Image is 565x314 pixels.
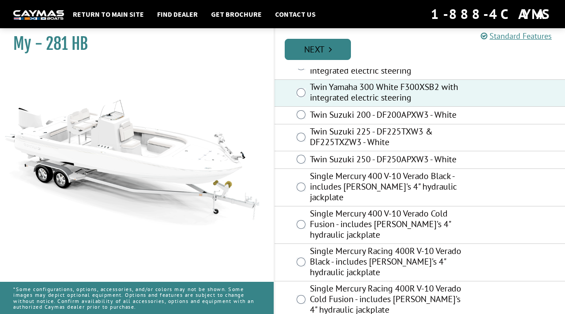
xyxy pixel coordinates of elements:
h1: My - 281 HB [13,34,252,54]
label: Twin Suzuki 250 - DF250APXW3 - White [310,154,463,167]
img: white-logo-c9c8dbefe5ff5ceceb0f0178aa75bf4bb51f6bca0971e226c86eb53dfe498488.png [13,10,64,19]
label: Twin Suzuki 200 - DF200APXW3 - White [310,109,463,122]
label: Twin Suzuki 225 - DF225TXW3 & DF225TXZW3 - White [310,126,463,150]
a: Get Brochure [207,8,266,20]
label: Single Mercury 400 V-10 Verado Black - includes [PERSON_NAME]'s 4" hydraulic jackplate [310,171,463,205]
a: Next [285,39,351,60]
label: Single Mercury 400 V-10 Verado Cold Fusion - includes [PERSON_NAME]'s 4" hydraulic jackplate [310,208,463,242]
a: Standard Features [481,31,552,41]
div: 1-888-4CAYMAS [431,4,552,24]
p: *Some configurations, options, accessories, and/or colors may not be shown. Some images may depic... [13,282,260,314]
label: Twin Yamaha 300 White F300XSB2 with integrated electric steering [310,82,463,105]
ul: Pagination [282,37,565,60]
a: Contact Us [271,8,320,20]
label: Single Mercury Racing 400R V-10 Verado Black - includes [PERSON_NAME]'s 4" hydraulic jackplate [310,246,463,280]
a: Find Dealer [153,8,202,20]
a: Return to main site [68,8,148,20]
